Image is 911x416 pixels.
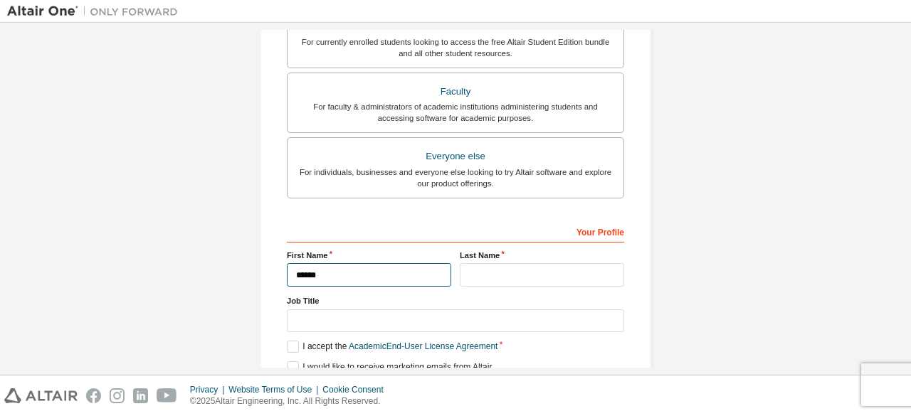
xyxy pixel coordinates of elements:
label: Job Title [287,295,624,306]
img: linkedin.svg [133,388,148,403]
div: For individuals, businesses and everyone else looking to try Altair software and explore our prod... [296,166,615,189]
a: Academic End-User License Agreement [349,341,497,351]
div: Cookie Consent [322,384,391,395]
img: facebook.svg [86,388,101,403]
label: First Name [287,250,451,261]
div: Faculty [296,82,615,102]
img: youtube.svg [157,388,177,403]
img: Altair One [7,4,185,18]
label: I would like to receive marketing emails from Altair [287,361,492,373]
div: Everyone else [296,146,615,166]
img: instagram.svg [110,388,125,403]
label: I accept the [287,341,497,353]
div: Website Terms of Use [228,384,322,395]
img: altair_logo.svg [4,388,78,403]
div: Your Profile [287,220,624,242]
label: Last Name [460,250,624,261]
div: For currently enrolled students looking to access the free Altair Student Edition bundle and all ... [296,36,615,59]
p: © 2025 Altair Engineering, Inc. All Rights Reserved. [190,395,392,407]
div: Privacy [190,384,228,395]
div: For faculty & administrators of academic institutions administering students and accessing softwa... [296,101,615,124]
